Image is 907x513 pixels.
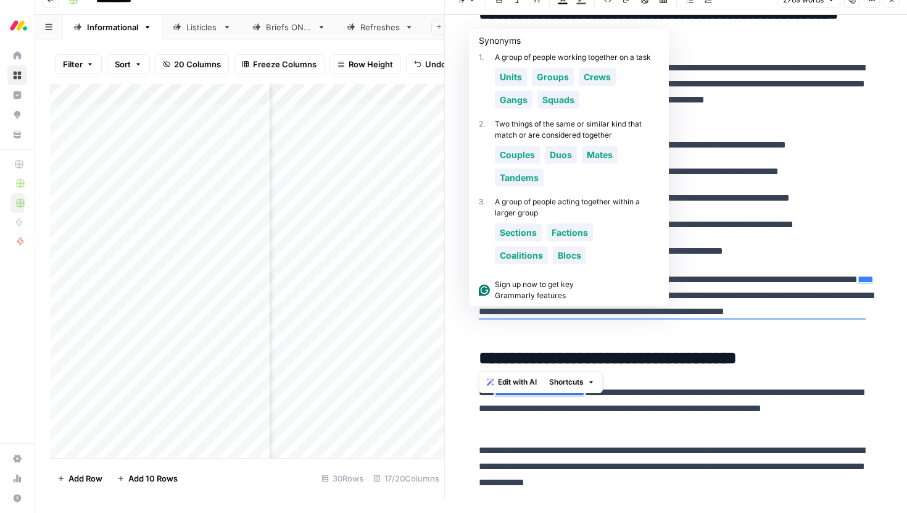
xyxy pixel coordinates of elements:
span: Filter [63,58,83,70]
div: 17/20 Columns [368,469,444,488]
div: 30 Rows [317,469,368,488]
button: Add Row [50,469,110,488]
a: Usage [7,469,27,488]
button: Shortcuts [544,374,600,390]
div: Informational [87,21,138,33]
a: Insights [7,85,27,105]
span: Freeze Columns [253,58,317,70]
div: Briefs ONLY [266,21,312,33]
a: Briefs ONLY [242,15,336,40]
a: Opportunities [7,105,27,125]
span: 20 Columns [174,58,221,70]
span: Add Row [68,472,102,485]
div: Refreshes [360,21,400,33]
a: Settings [7,449,27,469]
div: Listicles [186,21,218,33]
a: Home [7,46,27,65]
a: Browse [7,65,27,85]
button: Row Height [329,54,401,74]
button: Edit with AI [482,374,542,390]
span: Sort [115,58,131,70]
span: Row Height [349,58,393,70]
span: Add 10 Rows [128,472,178,485]
button: Undo [406,54,454,74]
a: Informational [63,15,162,40]
img: Monday.com Logo [7,14,30,36]
a: Listicles [162,15,242,40]
span: Edit with AI [498,377,537,388]
span: Undo [425,58,446,70]
button: Filter [55,54,102,74]
a: Refreshes [336,15,424,40]
button: Freeze Columns [234,54,325,74]
a: Your Data [7,125,27,144]
button: 20 Columns [155,54,229,74]
span: Shortcuts [549,377,584,388]
button: Add 10 Rows [110,469,185,488]
button: Workspace: Monday.com [7,10,27,41]
button: Help + Support [7,488,27,508]
button: Sort [107,54,150,74]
